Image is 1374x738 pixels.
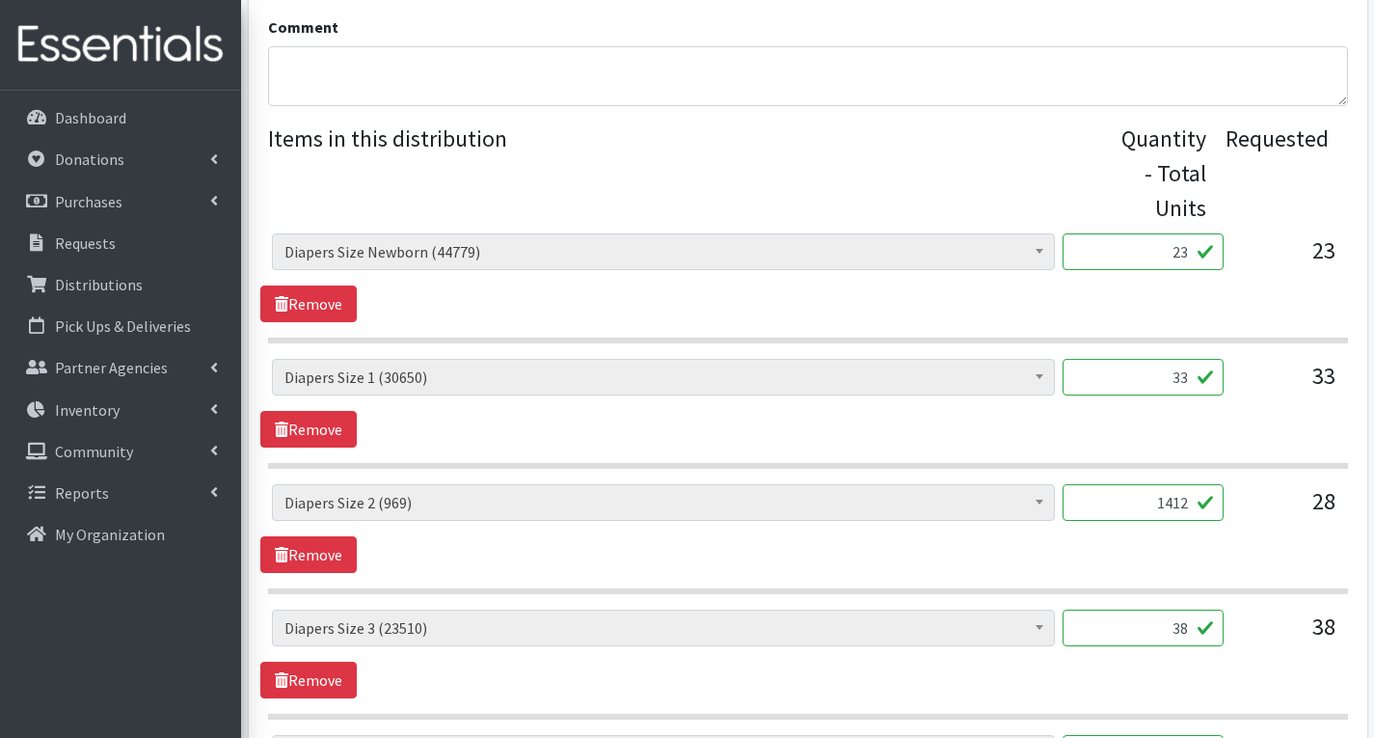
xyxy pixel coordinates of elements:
[55,192,122,211] p: Purchases
[260,536,357,573] a: Remove
[1063,233,1224,270] input: Quantity
[284,615,1042,642] span: Diapers Size 3 (23510)
[1239,484,1335,536] div: 28
[8,391,233,429] a: Inventory
[55,525,165,544] p: My Organization
[260,286,357,322] a: Remove
[284,489,1042,516] span: Diapers Size 2 (969)
[260,662,357,698] a: Remove
[8,474,233,512] a: Reports
[55,483,109,503] p: Reports
[55,275,143,294] p: Distributions
[8,13,233,77] img: HumanEssentials
[284,364,1042,391] span: Diapers Size 1 (30650)
[272,610,1055,646] span: Diapers Size 3 (23510)
[268,15,338,39] label: Comment
[8,98,233,137] a: Dashboard
[272,233,1055,270] span: Diapers Size Newborn (44779)
[8,140,233,178] a: Donations
[284,238,1042,265] span: Diapers Size Newborn (44779)
[8,224,233,262] a: Requests
[272,359,1055,396] span: Diapers Size 1 (30650)
[55,108,126,127] p: Dashboard
[1239,233,1335,286] div: 23
[8,182,233,221] a: Purchases
[268,122,1121,218] legend: Items in this distribution
[8,515,233,554] a: My Organization
[1121,122,1206,226] div: Quantity - Total Units
[55,400,120,420] p: Inventory
[8,265,233,304] a: Distributions
[272,484,1055,521] span: Diapers Size 2 (969)
[55,358,168,377] p: Partner Agencies
[55,150,124,169] p: Donations
[55,442,133,461] p: Community
[1063,610,1224,646] input: Quantity
[1239,610,1335,662] div: 38
[8,348,233,387] a: Partner Agencies
[1226,122,1329,226] div: Requested
[260,411,357,448] a: Remove
[8,307,233,345] a: Pick Ups & Deliveries
[1063,484,1224,521] input: Quantity
[55,233,116,253] p: Requests
[55,316,191,336] p: Pick Ups & Deliveries
[8,432,233,471] a: Community
[1063,359,1224,396] input: Quantity
[1239,359,1335,411] div: 33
